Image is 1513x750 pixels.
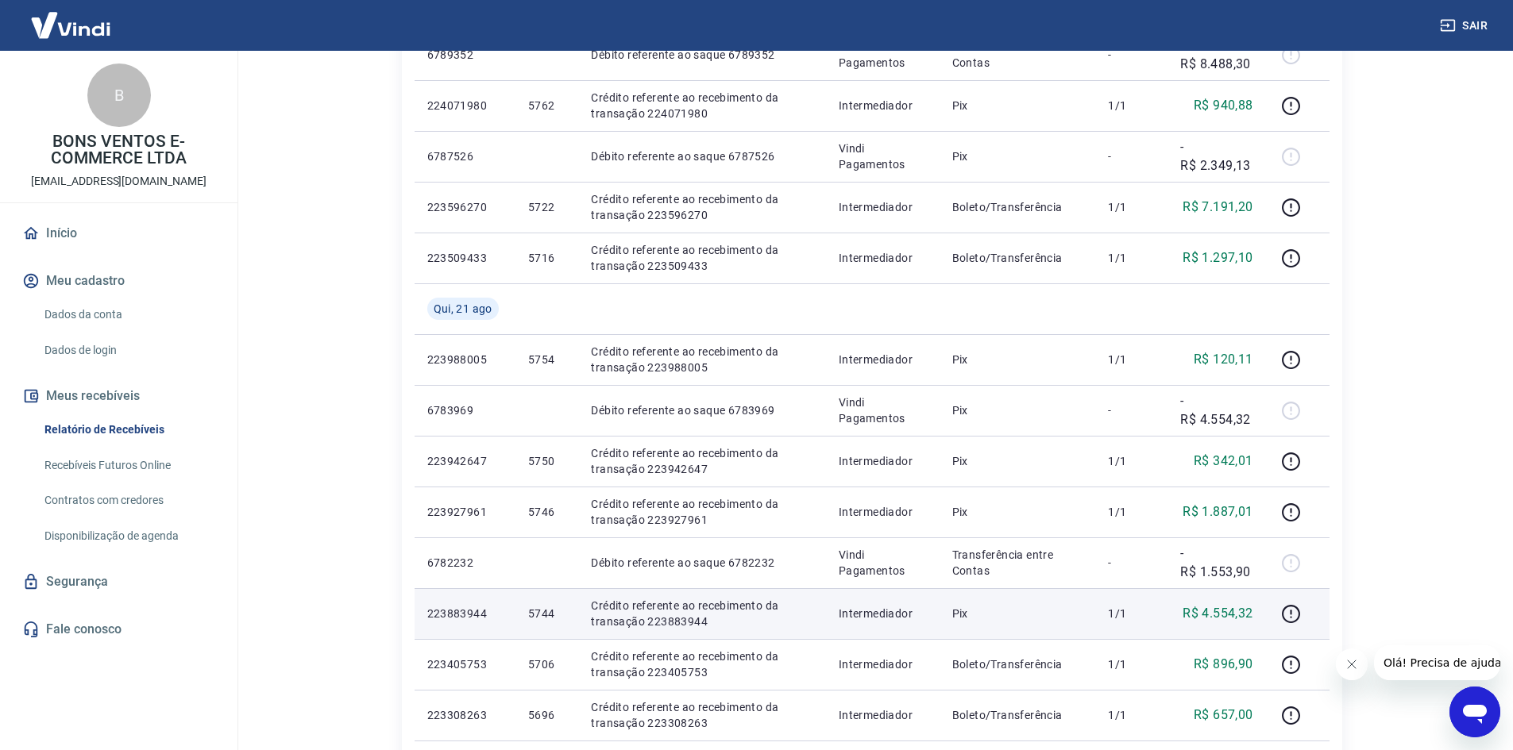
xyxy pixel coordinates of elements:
p: 1/1 [1108,98,1155,113]
p: 1/1 [1108,199,1155,215]
p: Boleto/Transferência [952,250,1083,266]
p: BONS VENTOS E-COMMERCE LTDA [13,133,225,167]
a: Dados de login [38,334,218,367]
p: 223596270 [427,199,503,215]
p: -R$ 2.349,13 [1180,137,1252,175]
p: -R$ 1.553,90 [1180,544,1252,582]
a: Recebíveis Futuros Online [38,449,218,482]
p: Pix [952,606,1083,621]
p: Intermediador [839,606,927,621]
p: Intermediador [839,98,927,113]
p: 5750 [528,453,565,469]
p: Intermediador [839,504,927,520]
p: 6782232 [427,555,503,571]
p: Intermediador [839,199,927,215]
p: - [1108,555,1155,571]
p: Transferência entre Contas [952,547,1083,579]
p: Intermediador [839,352,927,367]
p: Vindi Pagamentos [839,39,927,71]
p: Pix [952,148,1083,164]
p: Débito referente ao saque 6789352 [591,47,812,63]
p: 223927961 [427,504,503,520]
a: Fale conosco [19,612,218,647]
p: -R$ 4.554,32 [1180,391,1252,429]
a: Segurança [19,564,218,599]
p: 1/1 [1108,606,1155,621]
p: Débito referente ao saque 6787526 [591,148,812,164]
p: R$ 7.191,20 [1183,198,1252,217]
p: 1/1 [1108,656,1155,672]
p: 5716 [528,250,565,266]
p: Débito referente ao saque 6782232 [591,555,812,571]
iframe: Fechar mensagem [1336,648,1368,680]
p: [EMAIL_ADDRESS][DOMAIN_NAME] [31,173,206,190]
p: Intermediador [839,656,927,672]
p: - [1108,402,1155,418]
p: Boleto/Transferência [952,656,1083,672]
p: 5744 [528,606,565,621]
p: Vindi Pagamentos [839,394,927,426]
span: Olá! Precisa de ajuda? [10,11,133,24]
p: 6783969 [427,402,503,418]
p: 1/1 [1108,453,1155,469]
span: Qui, 21 ago [434,301,492,317]
p: Pix [952,453,1083,469]
p: 223509433 [427,250,503,266]
p: 223405753 [427,656,503,672]
p: Intermediador [839,453,927,469]
p: Crédito referente ao recebimento da transação 223509433 [591,242,812,274]
p: - [1108,47,1155,63]
button: Sair [1437,11,1494,40]
p: Crédito referente ao recebimento da transação 223927961 [591,496,812,528]
p: Pix [952,352,1083,367]
p: Boleto/Transferência [952,707,1083,723]
p: 223988005 [427,352,503,367]
a: Dados da conta [38,298,218,331]
p: 5706 [528,656,565,672]
img: Vindi [19,1,122,49]
p: Crédito referente ao recebimento da transação 223405753 [591,648,812,680]
p: R$ 896,90 [1194,655,1253,674]
p: Vindi Pagamentos [839,140,927,172]
p: Intermediador [839,250,927,266]
button: Meus recebíveis [19,379,218,413]
p: Débito referente ao saque 6783969 [591,402,812,418]
p: - [1108,148,1155,164]
p: Crédito referente ao recebimento da transação 223596270 [591,191,812,223]
a: Disponibilização de agenda [38,520,218,552]
iframe: Botão para abrir a janela de mensagens [1449,687,1500,737]
p: Crédito referente ao recebimento da transação 223883944 [591,598,812,629]
p: 223308263 [427,707,503,723]
p: 6789352 [427,47,503,63]
p: R$ 342,01 [1194,452,1253,471]
p: R$ 120,11 [1194,350,1253,369]
p: R$ 940,88 [1194,96,1253,115]
p: 223942647 [427,453,503,469]
a: Relatório de Recebíveis [38,413,218,446]
p: 1/1 [1108,250,1155,266]
p: 1/1 [1108,707,1155,723]
p: Crédito referente ao recebimento da transação 223308263 [591,699,812,731]
p: R$ 1.887,01 [1183,502,1252,521]
p: R$ 4.554,32 [1183,604,1252,623]
p: Pix [952,98,1083,113]
a: Contratos com credores [38,484,218,517]
p: Crédito referente ao recebimento da transação 223942647 [591,445,812,477]
p: 1/1 [1108,504,1155,520]
p: R$ 1.297,10 [1183,248,1252,267]
p: Boleto/Transferência [952,199,1083,215]
p: Pix [952,504,1083,520]
iframe: Mensagem da empresa [1374,645,1500,680]
p: Intermediador [839,707,927,723]
p: 5746 [528,504,565,520]
p: Crédito referente ao recebimento da transação 224071980 [591,90,812,121]
p: Crédito referente ao recebimento da transação 223988005 [591,344,812,375]
p: 6787526 [427,148,503,164]
p: Vindi Pagamentos [839,547,927,579]
p: -R$ 8.488,30 [1180,36,1252,74]
p: 5754 [528,352,565,367]
p: 5696 [528,707,565,723]
a: Início [19,216,218,251]
button: Meu cadastro [19,263,218,298]
p: Pix [952,402,1083,418]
